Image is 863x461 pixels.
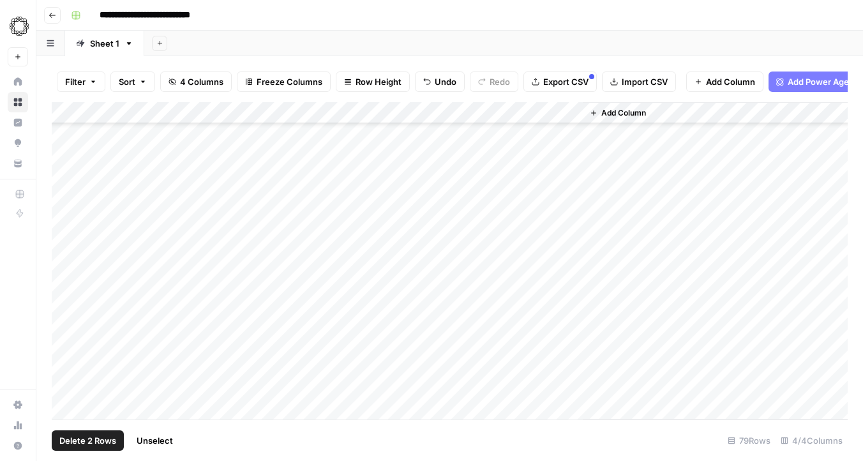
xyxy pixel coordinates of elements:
button: Add Column [686,72,763,92]
a: Browse [8,92,28,112]
div: Sheet 1 [90,37,119,50]
a: Sheet 1 [65,31,144,56]
button: Workspace: Omniscient [8,10,28,42]
span: Row Height [356,75,401,88]
span: Freeze Columns [257,75,322,88]
button: Export CSV [523,72,597,92]
button: Add Column [585,105,651,121]
a: Insights [8,112,28,133]
span: Unselect [137,434,173,447]
div: 4/4 Columns [776,430,848,451]
img: Omniscient Logo [8,15,31,38]
div: 79 Rows [723,430,776,451]
button: Row Height [336,72,410,92]
button: Delete 2 Rows [52,430,124,451]
button: Help + Support [8,435,28,456]
span: Redo [490,75,510,88]
button: Unselect [129,430,181,451]
span: Filter [65,75,86,88]
button: Sort [110,72,155,92]
span: Delete 2 Rows [59,434,116,447]
a: Usage [8,415,28,435]
button: Freeze Columns [237,72,331,92]
span: Add Column [706,75,755,88]
button: Undo [415,72,465,92]
span: Sort [119,75,135,88]
a: Home [8,72,28,92]
span: Import CSV [622,75,668,88]
button: Filter [57,72,105,92]
span: Undo [435,75,456,88]
span: Add Column [601,107,646,119]
span: Export CSV [543,75,589,88]
a: Opportunities [8,133,28,153]
button: Import CSV [602,72,676,92]
button: 4 Columns [160,72,232,92]
span: Add Power Agent [788,75,857,88]
span: 4 Columns [180,75,223,88]
button: Redo [470,72,518,92]
a: Your Data [8,153,28,174]
a: Settings [8,395,28,415]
